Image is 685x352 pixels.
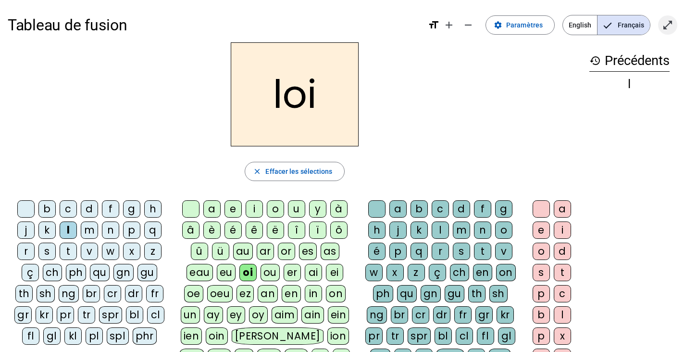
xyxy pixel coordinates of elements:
div: d [81,200,98,218]
div: qu [397,285,417,302]
div: f [102,200,119,218]
div: o [495,222,512,239]
div: è [203,222,221,239]
div: ô [330,222,348,239]
div: gr [14,306,32,324]
div: eau [187,264,213,281]
div: c [60,200,77,218]
div: fr [146,285,163,302]
div: es [299,243,317,260]
div: j [17,222,35,239]
div: ar [257,243,274,260]
div: [PERSON_NAME] [232,327,324,345]
div: r [432,243,449,260]
div: x [123,243,140,260]
div: p [123,222,140,239]
div: as [321,243,339,260]
div: x [554,327,571,345]
h1: Tableau de fusion [8,10,420,40]
div: ç [429,264,446,281]
div: b [533,306,550,324]
div: u [288,200,305,218]
div: cr [104,285,121,302]
div: t [474,243,491,260]
div: eu [217,264,236,281]
div: é [224,222,242,239]
div: ai [305,264,322,281]
mat-button-toggle-group: Language selection [562,15,650,35]
span: Effacer les sélections [265,166,332,177]
mat-icon: add [443,19,455,31]
div: a [389,200,407,218]
div: s [533,264,550,281]
div: z [144,243,162,260]
mat-icon: remove [462,19,474,31]
div: oy [249,306,268,324]
div: q [411,243,428,260]
div: h [368,222,386,239]
div: z [408,264,425,281]
div: kl [64,327,82,345]
div: ê [246,222,263,239]
div: n [474,222,491,239]
div: tr [386,327,404,345]
div: k [411,222,428,239]
div: oin [206,327,228,345]
div: bl [126,306,143,324]
div: fl [477,327,494,345]
div: ien [181,327,202,345]
div: or [278,243,295,260]
h3: Précédents [589,50,670,72]
div: cl [147,306,164,324]
div: spr [99,306,122,324]
div: b [38,200,56,218]
div: x [386,264,404,281]
div: ng [59,285,79,302]
div: qu [90,264,110,281]
div: ph [66,264,86,281]
div: w [365,264,383,281]
div: er [284,264,301,281]
div: oe [184,285,203,302]
div: kr [36,306,53,324]
div: g [495,200,512,218]
div: d [453,200,470,218]
div: gu [137,264,157,281]
div: sh [37,285,55,302]
div: cr [412,306,429,324]
div: ein [328,306,349,324]
div: j [389,222,407,239]
div: gn [421,285,441,302]
div: s [453,243,470,260]
div: en [473,264,492,281]
div: c [554,285,571,302]
div: k [38,222,56,239]
button: Diminuer la taille de la police [459,15,478,35]
div: p [533,285,550,302]
div: th [468,285,486,302]
div: oeu [207,285,233,302]
div: a [203,200,221,218]
div: fr [454,306,472,324]
span: Paramètres [506,19,543,31]
button: Effacer les sélections [245,162,344,181]
div: pr [57,306,74,324]
div: gl [43,327,61,345]
div: l [554,306,571,324]
div: l [432,222,449,239]
div: on [326,285,346,302]
div: in [305,285,322,302]
div: ain [301,306,324,324]
div: w [102,243,119,260]
div: gl [498,327,515,345]
div: ch [450,264,469,281]
div: ay [204,306,223,324]
div: q [144,222,162,239]
div: o [533,243,550,260]
div: pr [365,327,383,345]
div: pl [86,327,103,345]
div: th [15,285,33,302]
div: ng [367,306,387,324]
div: e [224,200,242,218]
mat-icon: close [253,167,262,176]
